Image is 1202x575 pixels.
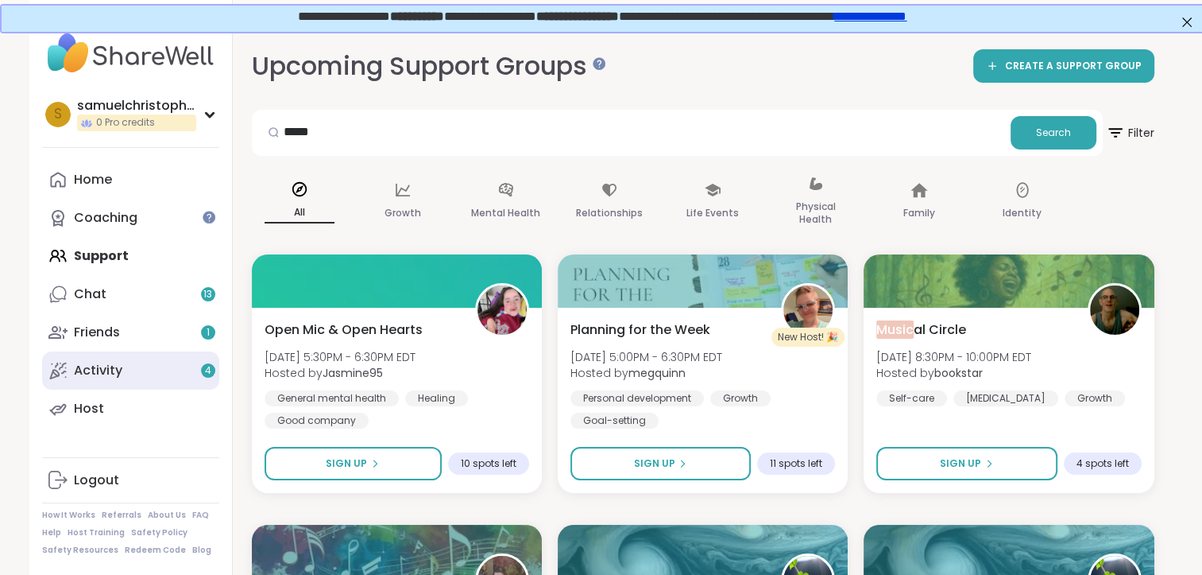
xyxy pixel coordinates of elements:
[1076,457,1129,470] span: 4 spots left
[405,390,468,406] div: Healing
[265,321,423,340] span: Open Mic & Open Hearts
[42,461,219,499] a: Logout
[125,545,186,556] a: Redeem Code
[203,288,212,301] span: 13
[876,349,1031,365] span: [DATE] 8:30PM - 10:00PM EDT
[102,510,141,521] a: Referrals
[1003,204,1042,223] p: Identity
[192,545,211,556] a: Blog
[1106,114,1154,152] span: Filter
[1005,60,1142,73] span: CREATE A SUPPORT GROUP
[42,25,219,81] img: ShareWell Nav Logo
[148,510,186,521] a: About Us
[192,510,209,521] a: FAQ
[265,349,415,365] span: [DATE] 5:30PM - 6:30PM EDT
[633,457,674,471] span: Sign Up
[74,400,104,418] div: Host
[876,447,1057,480] button: Sign Up
[265,203,334,223] p: All
[42,161,219,199] a: Home
[570,349,722,365] span: [DATE] 5:00PM - 6:30PM EDT
[265,413,369,429] div: Good company
[461,457,516,470] span: 10 spots left
[385,204,421,223] p: Growth
[74,209,137,227] div: Coaching
[74,362,122,379] div: Activity
[42,510,95,521] a: How It Works
[710,390,771,406] div: Growth
[74,324,120,341] div: Friends
[74,286,106,303] div: Chat
[934,365,983,381] b: bookstar
[96,116,155,130] span: 0 Pro credits
[265,365,415,381] span: Hosted by
[252,49,600,84] h2: Upcoming Support Groups
[1036,126,1071,140] span: Search
[570,413,659,429] div: Goal-setting
[265,447,442,480] button: Sign Up
[570,365,722,381] span: Hosted by
[42,352,219,390] a: Activity4
[570,390,704,406] div: Personal development
[203,211,215,223] iframe: Spotlight
[207,326,210,340] span: 1
[781,197,851,229] p: Physical Health
[42,199,219,237] a: Coaching
[471,204,540,223] p: Mental Health
[593,57,605,70] iframe: Spotlight
[477,286,527,335] img: Jasmine95
[876,321,966,340] span: al Circle
[54,104,62,125] span: s
[783,286,833,335] img: megquinn
[973,49,1154,83] a: CREATE A SUPPORT GROUP
[42,390,219,428] a: Host
[205,364,211,378] span: 4
[74,171,112,188] div: Home
[770,457,822,470] span: 11 spots left
[876,390,947,406] div: Self-care
[576,204,643,223] p: Relationships
[940,457,981,471] span: Sign Up
[1106,110,1154,156] button: Filter
[42,545,118,556] a: Safety Resources
[628,365,686,381] b: megquinn
[42,275,219,313] a: Chat13
[42,527,61,538] a: Help
[1065,390,1125,406] div: Growth
[1090,286,1139,335] img: bookstar
[771,328,844,347] div: New Host! 🎉
[686,204,739,223] p: Life Events
[74,472,119,489] div: Logout
[131,527,187,538] a: Safety Policy
[1011,116,1096,150] button: Search
[77,97,196,115] div: samuelchristopher42
[265,390,399,406] div: General mental health
[876,321,914,339] span: Music
[42,313,219,352] a: Friends1
[68,527,125,538] a: Host Training
[876,365,1031,381] span: Hosted by
[953,390,1058,406] div: [MEDICAL_DATA]
[323,365,383,381] b: Jasmine95
[326,457,367,471] span: Sign Up
[903,204,935,223] p: Family
[570,321,710,340] span: Planning for the Week
[570,447,751,480] button: Sign Up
